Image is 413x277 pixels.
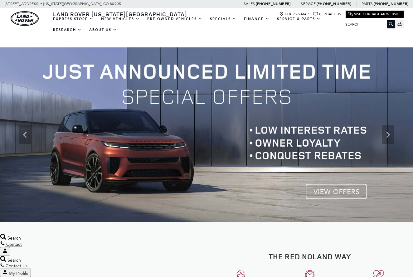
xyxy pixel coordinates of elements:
a: EXPRESS STORE [49,13,97,24]
a: Hours & Map [279,12,309,17]
a: [PHONE_NUMBER] [317,1,351,6]
a: Visit Our Jaguar Website [348,12,401,17]
a: Contact Us [313,12,341,17]
a: Service & Parts [273,13,324,24]
a: Research [49,24,85,35]
a: land-rover [11,11,39,26]
nav: Main Navigation [49,13,341,35]
span: Service [301,2,315,6]
a: [STREET_ADDRESS] • [US_STATE][GEOGRAPHIC_DATA], CO 80905 [5,2,121,6]
a: Specials [206,13,240,24]
span: Land Rover [US_STATE][GEOGRAPHIC_DATA] [53,10,187,18]
span: Parts [362,2,373,6]
a: Finance [240,13,273,24]
span: Contact Us [6,263,27,269]
a: Pre-Owned Vehicles [143,13,206,24]
a: [PHONE_NUMBER] [374,1,408,6]
span: My Profile [9,271,28,276]
span: Sales [244,2,255,6]
a: Land Rover [US_STATE][GEOGRAPHIC_DATA] [49,10,191,18]
input: Search [341,21,395,28]
span: Search [7,258,21,263]
a: [PHONE_NUMBER] [256,1,290,6]
img: Land Rover [11,11,39,26]
a: About Us [85,24,121,35]
a: New Vehicles [97,13,143,24]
